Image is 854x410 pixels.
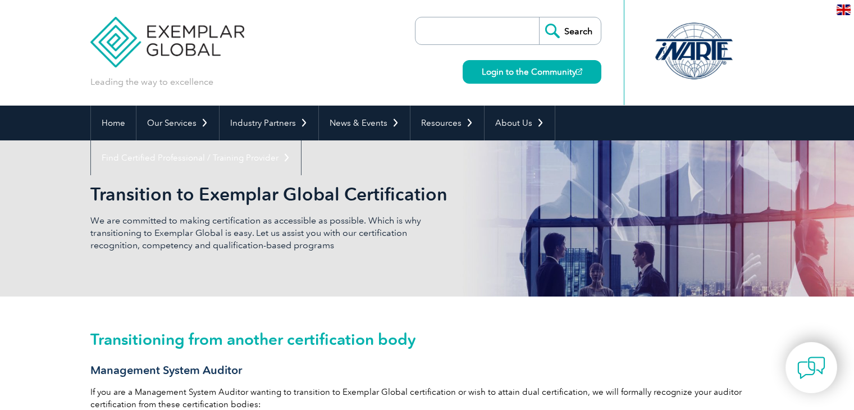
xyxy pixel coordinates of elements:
[90,76,213,88] p: Leading the way to excellence
[90,215,427,252] p: We are committed to making certification as accessible as possible. Which is why transitioning to...
[837,4,851,15] img: en
[576,69,582,75] img: open_square.png
[220,106,318,140] a: Industry Partners
[539,17,601,44] input: Search
[136,106,219,140] a: Our Services
[90,330,764,348] h2: Transitioning from another certification body
[91,140,301,175] a: Find Certified Professional / Training Provider
[410,106,484,140] a: Resources
[485,106,555,140] a: About Us
[91,106,136,140] a: Home
[797,354,825,382] img: contact-chat.png
[90,185,562,203] h2: Transition to Exemplar Global Certification
[463,60,601,84] a: Login to the Community
[90,363,764,377] h3: Management System Auditor
[319,106,410,140] a: News & Events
